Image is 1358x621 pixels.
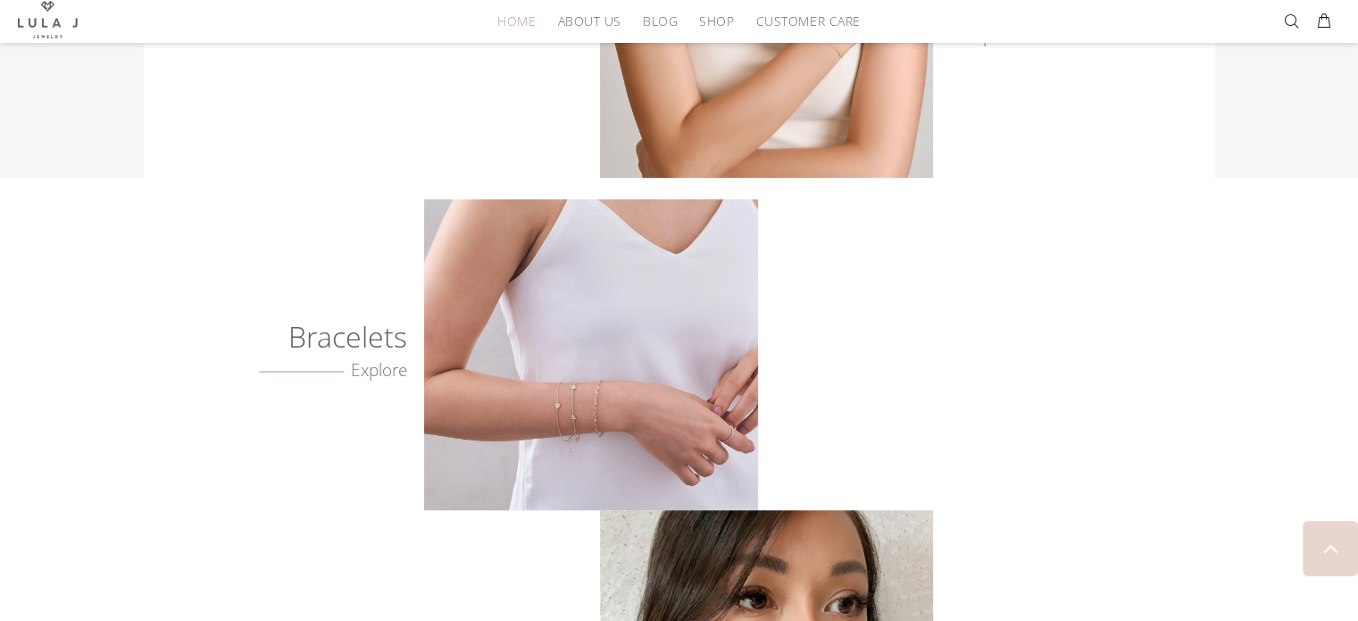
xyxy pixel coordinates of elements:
img: Crafted Gold Bracelets from Lula J Jewelry [424,199,757,510]
a: HOME [487,7,546,35]
a: BACK TO TOP [1303,521,1358,576]
span: Customer Care [755,14,860,28]
span: About Us [557,14,621,28]
a: About Us [546,7,631,35]
a: Customer Care [745,7,860,35]
a: Shop [688,7,745,35]
a: Explore [965,26,1021,46]
span: Shop [699,14,734,28]
span: HOME [497,14,536,28]
span: Blog [643,14,678,28]
a: Blog [632,7,688,35]
a: Explore [259,360,407,381]
h6: Bracelets [204,328,406,346]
